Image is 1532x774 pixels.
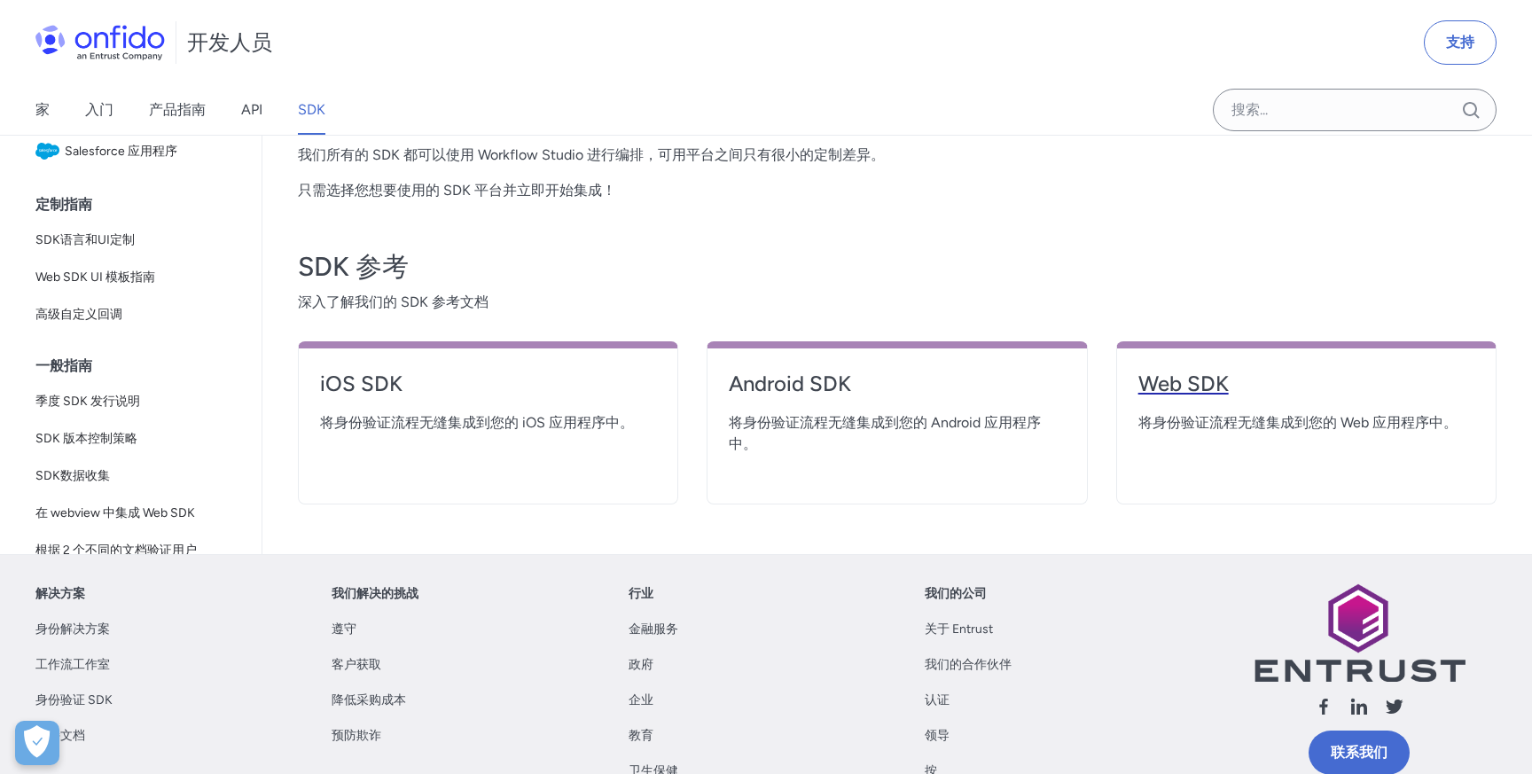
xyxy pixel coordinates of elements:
[15,721,59,765] div: Cookie偏好设置
[28,458,247,494] a: SDK数据收集
[629,619,678,640] a: 金融服务
[35,357,92,374] font: 一般指南
[1446,34,1474,51] font: 支持
[629,690,653,711] a: 企业
[332,725,381,747] a: 预防欺诈
[629,622,678,637] font: 金融服务
[28,533,247,568] a: 根据 2 个不同的文档验证用户
[65,144,177,159] font: Salesforce 应用程序
[35,657,110,672] font: 工作流工作室
[28,223,247,258] a: SDK语言和UI定制
[35,270,155,285] font: Web SDK UI 模板指南
[298,182,616,199] font: 只需选择您想要使用的 SDK 平台并立即开始集成！
[629,728,653,743] font: 教育
[35,654,110,676] a: 工作流工作室
[28,260,247,295] a: Web SDK UI 模板指南
[1313,696,1334,717] svg: 关注我们的脸书
[149,85,206,135] a: 产品指南
[332,583,418,605] a: 我们解决的挑战
[1424,20,1497,65] a: 支持
[35,232,135,247] font: SDK语言和UI定制
[149,101,206,118] font: 产品指南
[1331,744,1387,761] font: 联系我们
[320,371,403,396] font: iOS SDK
[629,586,653,601] font: 行业
[35,431,137,446] font: SDK 版本控制策略
[729,371,851,396] font: Android SDK
[332,586,418,601] font: 我们解决的挑战
[629,725,653,747] a: 教育
[35,586,85,601] font: 解决方案
[332,692,406,708] font: 降低采购成本
[35,85,50,135] a: 家
[298,293,489,310] font: 深入了解我们的 SDK 参考文档
[925,654,1012,676] a: 我们的合作伙伴
[85,101,113,118] font: 入门
[332,690,406,711] a: 降低采购成本
[35,505,195,520] font: 在 webview 中集成 Web SDK
[332,619,356,640] a: 遵守
[35,619,110,640] a: 身份解决方案
[1348,696,1370,717] svg: 关注我们 LinkedIn
[1313,696,1334,723] a: 关注我们的脸书
[35,196,92,213] font: 定制指南
[28,496,247,531] a: 在 webview 中集成 Web SDK
[35,139,65,164] img: 图标Salesforce应用程序
[729,370,1065,412] a: Android SDK
[298,250,409,283] font: SDK 参考
[28,132,247,171] a: 图标Salesforce应用程序Salesforce 应用程序
[35,690,113,711] a: 身份验证 SDK
[35,622,110,637] font: 身份解决方案
[35,394,140,409] font: 季度 SDK 发行说明
[1213,89,1497,131] input: Onfido 搜索输入字段
[35,307,122,322] font: 高级自定义回调
[629,654,653,676] a: 政府
[925,622,993,637] font: 关于 Entrust
[1348,696,1370,723] a: 关注我们 LinkedIn
[1138,370,1474,412] a: Web SDK
[1138,414,1458,431] font: 将身份验证流程无缝集成到您的 Web 应用程序中。
[629,657,653,672] font: 政府
[1138,371,1229,396] font: Web SDK
[28,297,247,332] a: 高级自定义回调
[241,85,262,135] a: API
[925,619,993,640] a: 关于 Entrust
[35,728,85,743] font: 支持文档
[298,146,885,163] font: 我们所有的 SDK 都可以使用 Workflow Studio 进行编排，可用平台之间只有很小的定制差异。
[35,468,110,483] font: SDK数据收集
[332,728,381,743] font: 预防欺诈
[925,586,987,601] font: 我们的公司
[332,654,381,676] a: 客户获取
[925,657,1012,672] font: 我们的合作伙伴
[1384,696,1405,723] a: 关注我们 X (Twitter)
[35,101,50,118] font: 家
[332,622,356,637] font: 遵守
[925,583,987,605] a: 我们的公司
[85,85,113,135] a: 入门
[629,692,653,708] font: 企业
[1253,583,1466,682] img: Entrust 徽标
[35,25,165,60] img: Onfido 标志
[35,583,85,605] a: 解决方案
[187,29,272,55] font: 开发人员
[28,421,247,457] a: SDK 版本控制策略
[320,414,634,431] font: 将身份验证流程无缝集成到您的 iOS 应用程序中。
[925,692,950,708] font: 认证
[35,543,197,558] font: 根据 2 个不同的文档验证用户
[241,101,262,118] font: API
[28,384,247,419] a: 季度 SDK 发行说明
[320,370,656,412] a: iOS SDK
[925,690,950,711] a: 认证
[729,414,1041,452] font: 将身份验证流程无缝集成到您的 Android 应用程序中。
[925,728,950,743] font: 领导
[298,85,325,135] a: SDK
[925,725,950,747] a: 领导
[1384,696,1405,717] svg: 关注我们 X (Twitter)
[35,725,85,747] a: 支持文档
[15,721,59,765] button: 打开偏好设置
[35,692,113,708] font: 身份验证 SDK
[629,583,653,605] a: 行业
[298,101,325,118] font: SDK
[332,657,381,672] font: 客户获取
